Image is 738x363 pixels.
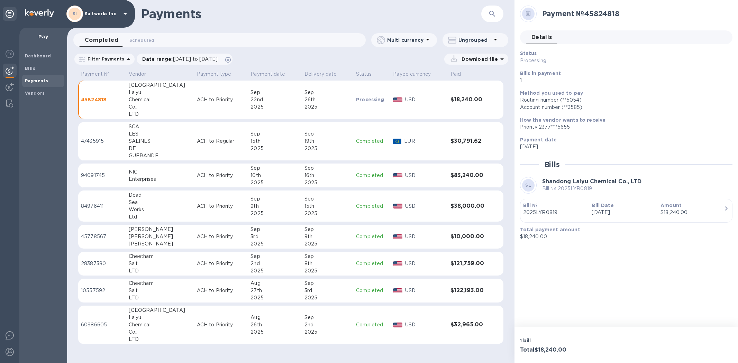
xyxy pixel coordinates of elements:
[356,71,372,78] p: Status
[304,294,350,301] div: 2025
[129,37,154,44] span: Scheduled
[197,321,245,328] p: ACH to Priority
[356,71,381,78] span: Status
[393,204,402,208] img: USD
[129,145,191,152] div: DE
[450,71,461,78] p: Paid
[304,260,350,267] div: 8th
[304,130,350,138] div: Sep
[450,203,488,210] h3: $38,000.00
[250,233,299,240] div: 3rd
[660,203,682,208] b: Amount
[25,33,62,40] p: Pay
[405,203,445,210] p: USD
[129,130,191,138] div: LES
[250,294,299,301] div: 2025
[520,50,537,56] b: Status
[25,66,35,71] b: Bills
[81,203,123,210] p: 84976411
[393,234,402,239] img: USD
[304,210,350,217] div: 2025
[304,328,350,336] div: 2025
[520,199,732,223] button: Bill №2025LYR0819Bill Date[DATE]Amount$18,240.00
[356,138,388,145] p: Completed
[129,233,191,240] div: [PERSON_NAME]
[304,71,337,78] p: Delivery date
[129,321,191,328] div: Chemical
[450,138,488,145] h3: $30,791.62
[520,123,727,131] div: Priority 2377***5655
[250,226,299,233] div: Sep
[73,11,77,16] b: SI
[304,179,350,186] div: 2025
[129,267,191,274] div: LTD
[520,347,623,353] h3: Total $18,240.00
[304,314,350,321] div: Sep
[387,37,423,44] p: Multi currency
[250,195,299,203] div: Sep
[393,323,402,327] img: USD
[304,138,350,145] div: 19th
[450,71,470,78] span: Paid
[129,328,191,336] div: Co.,
[85,56,124,62] p: Filter Payments
[81,71,119,78] span: Payment №
[197,260,245,267] p: ACH to Priority
[129,138,191,145] div: SALINES
[129,294,191,301] div: LTD
[520,143,727,150] p: [DATE]
[250,203,299,210] div: 9th
[304,321,350,328] div: 2nd
[531,32,552,42] span: Details
[520,233,727,240] p: $18,240.00
[356,260,388,267] p: Completed
[250,328,299,336] div: 2025
[520,77,727,84] p: 1
[6,50,14,58] img: Foreign exchange
[459,56,498,63] p: Download file
[393,173,402,178] img: USD
[250,321,299,328] div: 26th
[250,260,299,267] div: 2nd
[304,96,350,103] div: 26th
[197,287,245,294] p: ACH to Priority
[405,96,445,103] p: USD
[520,104,727,111] div: Account number (**3585)
[304,280,350,287] div: Sep
[520,137,557,142] b: Payment date
[129,123,191,130] div: SCA
[520,337,623,344] p: 1 bill
[129,260,191,267] div: Salt
[450,287,488,294] h3: $122,193.00
[393,97,402,102] img: USD
[129,152,191,159] div: GUERANDE
[85,11,119,16] p: Saltworks Inc
[520,57,658,64] p: Processing
[393,71,440,78] span: Payee currency
[393,261,402,266] img: USD
[304,287,350,294] div: 3rd
[250,138,299,145] div: 15th
[542,185,641,192] p: Bill № 2025LYR0819
[81,233,123,240] p: 45778567
[129,314,191,321] div: Laiyu
[356,203,388,210] p: Completed
[542,178,641,185] b: Shandong Laiyu Chemical Co., LTD
[356,233,388,240] p: Completed
[25,91,45,96] b: Vendors
[356,172,388,179] p: Completed
[405,233,445,240] p: USD
[542,9,727,18] h2: Payment № 45824818
[129,103,191,111] div: Co.,
[129,96,191,103] div: Chemical
[129,176,191,183] div: Enterprises
[250,240,299,248] div: 2025
[592,209,655,216] p: [DATE]
[81,172,123,179] p: 94091745
[129,226,191,233] div: [PERSON_NAME]
[304,267,350,274] div: 2025
[450,96,488,103] h3: $18,240.00
[304,89,350,96] div: Sep
[197,96,245,103] p: ACH to Priority
[250,130,299,138] div: Sep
